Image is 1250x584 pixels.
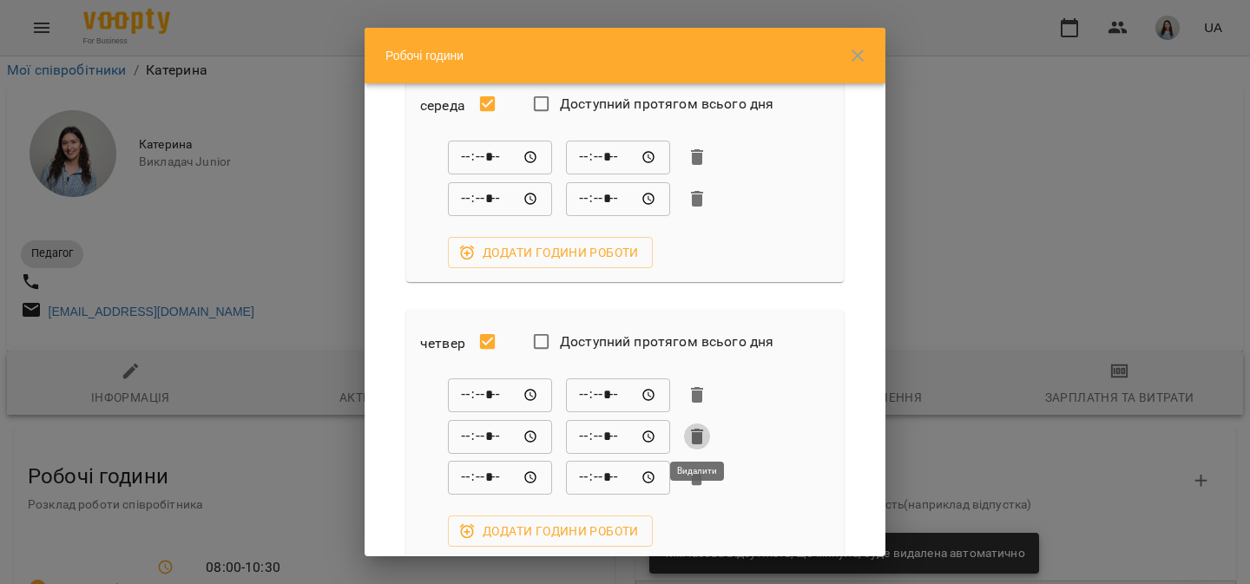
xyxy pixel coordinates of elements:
[566,181,670,216] div: До
[566,419,670,454] div: До
[684,186,710,212] button: Видалити
[448,419,552,454] div: Від
[420,331,465,356] h6: четвер
[462,242,639,263] span: Додати години роботи
[560,94,773,115] span: Доступний протягом всього дня
[448,515,653,547] button: Додати години роботи
[566,140,670,174] div: До
[448,181,552,216] div: Від
[448,140,552,174] div: Від
[462,521,639,541] span: Додати години роботи
[560,331,773,352] span: Доступний протягом всього дня
[420,94,465,118] h6: середа
[684,144,710,170] button: Видалити
[365,28,885,83] div: Робочі години
[448,237,653,268] button: Додати години роботи
[448,461,552,495] div: Від
[684,382,710,408] button: Видалити
[684,465,710,491] button: Видалити
[566,377,670,412] div: До
[448,377,552,412] div: Від
[566,461,670,495] div: До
